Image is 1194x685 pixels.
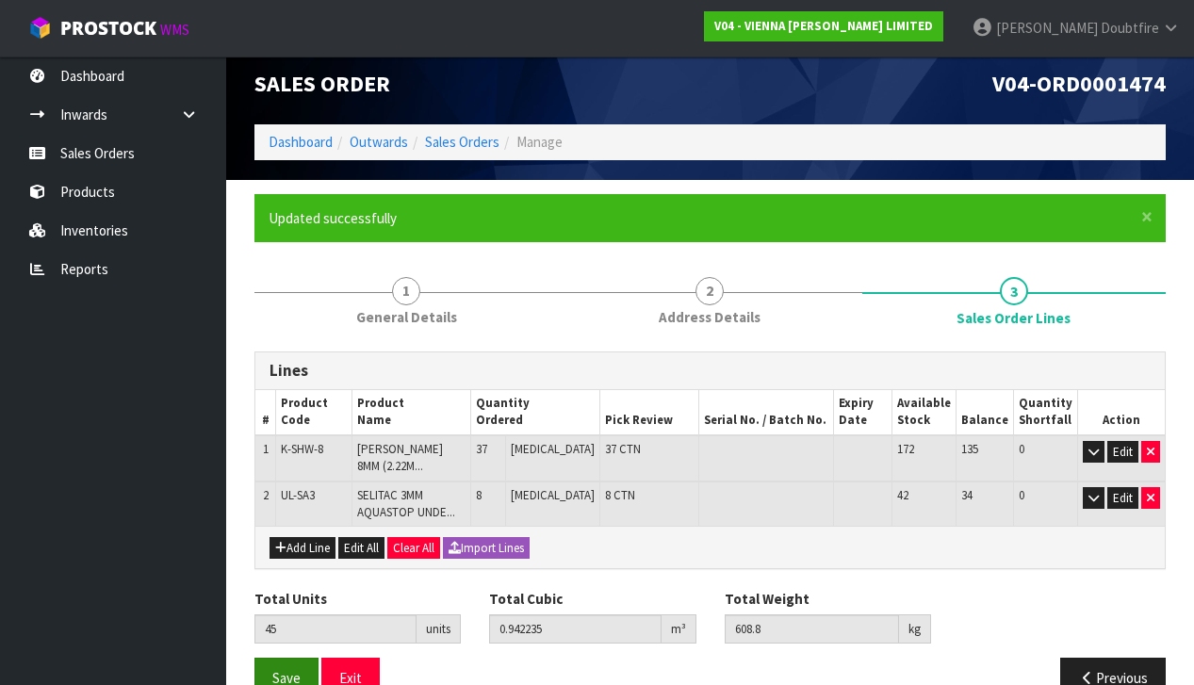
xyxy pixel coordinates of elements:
[269,209,397,227] span: Updated successfully
[992,69,1166,98] span: V04-ORD0001474
[516,133,563,151] span: Manage
[352,390,471,435] th: Product Name
[600,390,699,435] th: Pick Review
[662,614,696,644] div: m³
[1107,487,1138,510] button: Edit
[60,16,156,41] span: ProStock
[956,390,1013,435] th: Balance
[489,589,563,609] label: Total Cubic
[392,277,420,305] span: 1
[891,390,956,435] th: Available Stock
[28,16,52,40] img: cube-alt.png
[476,441,487,457] span: 37
[961,487,973,503] span: 34
[254,69,390,98] span: Sales Order
[276,390,352,435] th: Product Code
[1107,441,1138,464] button: Edit
[834,390,892,435] th: Expiry Date
[357,487,455,520] span: SELITAC 3MM AQUASTOP UNDE...
[254,614,417,644] input: Total Units
[269,133,333,151] a: Dashboard
[263,487,269,503] span: 2
[1077,390,1165,435] th: Action
[1019,487,1024,503] span: 0
[605,487,635,503] span: 8 CTN
[356,307,457,327] span: General Details
[254,589,327,609] label: Total Units
[957,308,1071,328] span: Sales Order Lines
[511,487,595,503] span: [MEDICAL_DATA]
[350,133,408,151] a: Outwards
[476,487,482,503] span: 8
[263,441,269,457] span: 1
[897,441,914,457] span: 172
[1141,204,1153,230] span: ×
[281,441,323,457] span: K-SHW-8
[357,441,443,474] span: [PERSON_NAME] 8MM (2.22M...
[443,537,530,560] button: Import Lines
[338,537,384,560] button: Edit All
[1101,19,1159,37] span: Doubtfire
[270,537,335,560] button: Add Line
[270,362,1151,380] h3: Lines
[897,487,908,503] span: 42
[1019,441,1024,457] span: 0
[387,537,440,560] button: Clear All
[961,441,978,457] span: 135
[899,614,931,644] div: kg
[714,18,933,34] strong: V04 - VIENNA [PERSON_NAME] LIMITED
[725,614,899,644] input: Total Weight
[725,589,810,609] label: Total Weight
[425,133,499,151] a: Sales Orders
[511,441,595,457] span: [MEDICAL_DATA]
[471,390,600,435] th: Quantity Ordered
[1013,390,1077,435] th: Quantity Shortfall
[281,487,315,503] span: UL-SA3
[659,307,761,327] span: Address Details
[996,19,1098,37] span: [PERSON_NAME]
[255,390,276,435] th: #
[417,614,461,644] div: units
[699,390,834,435] th: Serial No. / Batch No.
[605,441,641,457] span: 37 CTN
[160,21,189,39] small: WMS
[1000,277,1028,305] span: 3
[489,614,661,644] input: Total Cubic
[695,277,724,305] span: 2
